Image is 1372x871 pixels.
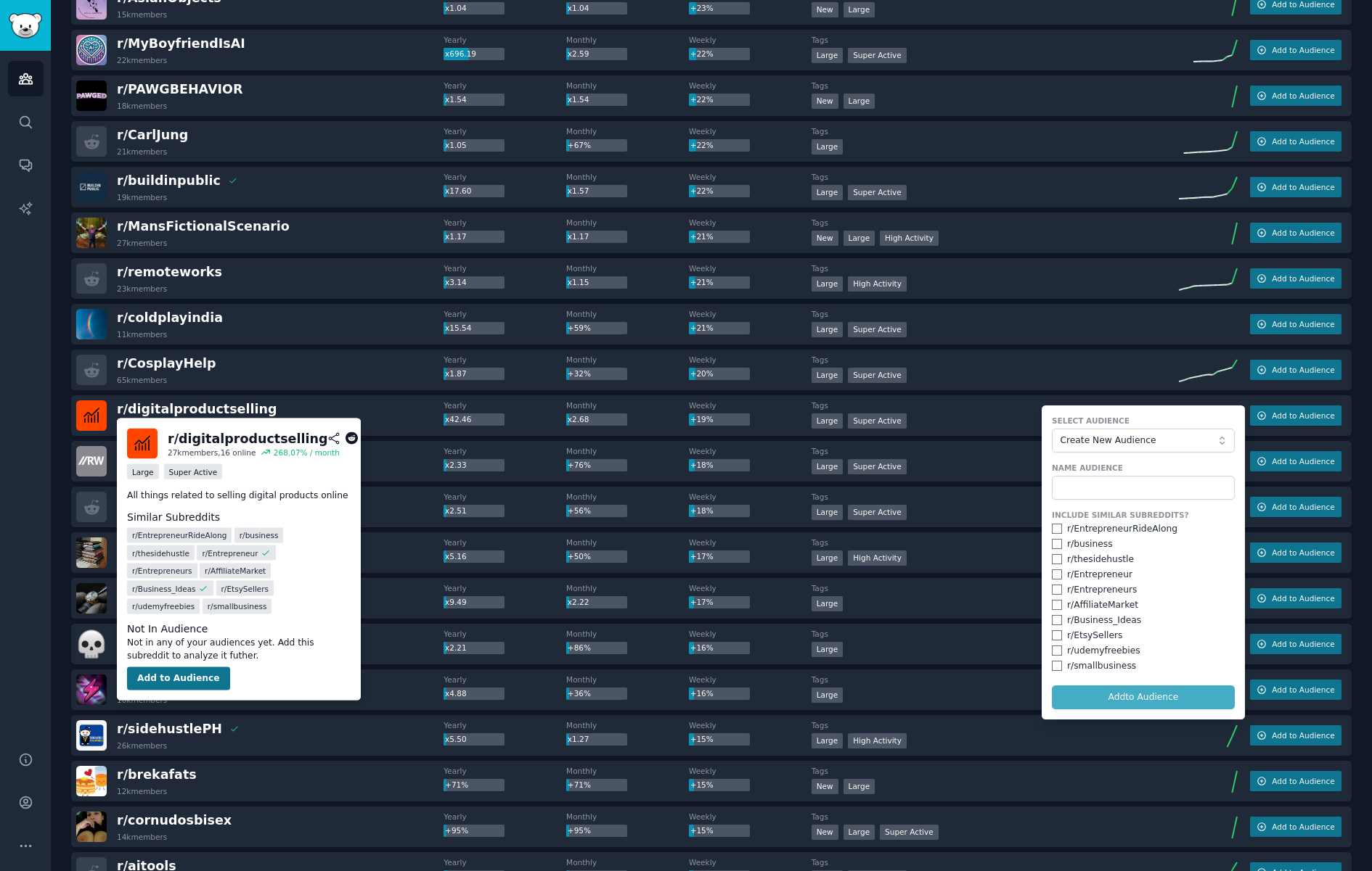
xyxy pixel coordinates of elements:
[1060,434,1219,447] span: Create New Audience
[812,674,1179,685] dt: Tags
[812,48,844,63] div: Large
[76,400,107,431] img: digitalproductselling
[1250,817,1342,837] button: Add to Audience
[568,826,591,835] span: +95%
[1272,502,1334,512] span: Add to Audience
[444,812,566,822] dt: Yearly
[568,415,589,424] span: x2.68
[880,231,939,246] div: High Activity
[812,642,844,657] div: Large
[117,82,242,96] span: r/ PAWGBEHAVIOR
[690,735,714,743] span: +15%
[445,323,471,332] span: x15.54
[566,446,689,456] dt: Monthly
[117,832,167,842] div: 14k members
[1067,569,1132,582] div: r/ Entrepreneur
[690,369,714,378] span: +20%
[568,780,591,789] span: +71%
[1250,360,1342,380] button: Add to Audience
[202,548,258,558] span: r/ Entrepreneur
[812,583,1179,593] dt: Tags
[812,263,1179,273] dt: Tags
[117,356,216,371] span: r/ CosplayHelp
[812,550,844,566] div: Large
[117,767,197,782] span: r/ brekafats
[1272,685,1334,695] span: Add to Audience
[117,265,222,279] span: r/ remoteworks
[445,4,467,12] span: x1.04
[568,735,589,743] span: x1.27
[117,402,277,416] span: r/ digitalproductselling
[812,231,838,246] div: New
[76,309,107,339] img: coldplayindia
[568,323,591,332] span: +59%
[1067,553,1134,566] div: r/ thesidehustle
[566,172,689,182] dt: Monthly
[689,263,812,273] dt: Weekly
[568,552,591,561] span: +50%
[445,141,467,149] span: x1.05
[445,735,467,743] span: x5.50
[689,81,812,91] dt: Weekly
[445,643,467,652] span: x2.21
[812,596,844,611] div: Large
[1067,599,1138,612] div: r/ AffiliateMarket
[568,643,591,652] span: +86%
[117,786,167,796] div: 12k members
[117,238,167,248] div: 27k members
[812,629,1179,639] dt: Tags
[127,637,351,662] dd: Not in any of your audiences yet. Add this subreddit to analyze it futher.
[1052,510,1235,520] label: Include Similar Subreddits?
[444,309,566,319] dt: Yearly
[812,779,838,794] div: New
[812,400,1179,410] dt: Tags
[164,464,223,479] div: Super Active
[812,413,844,429] div: Large
[444,446,566,456] dt: Yearly
[445,186,471,195] span: x17.60
[444,674,566,685] dt: Yearly
[1272,639,1334,649] span: Add to Audience
[1067,614,1141,627] div: r/ Business_Ideas
[690,141,714,149] span: +22%
[689,492,812,502] dt: Weekly
[568,461,591,469] span: +76%
[132,566,192,576] span: r/ Entrepreneurs
[445,780,468,789] span: +71%
[690,689,714,698] span: +16%
[1067,584,1137,597] div: r/ Entrepreneurs
[1272,91,1334,101] span: Add to Audience
[568,689,591,698] span: +36%
[689,674,812,685] dt: Weekly
[221,583,269,593] span: r/ EtsySellers
[880,825,939,840] div: Super Active
[445,278,467,286] span: x3.14
[117,173,221,188] span: r/ buildinpublic
[1250,725,1342,746] button: Add to Audience
[127,622,351,637] dt: Not In Audience
[566,583,689,593] dt: Monthly
[117,740,167,751] div: 26k members
[117,329,167,339] div: 11k members
[444,218,566,228] dt: Yearly
[690,186,714,195] span: +22%
[690,278,714,286] span: +21%
[812,492,1179,502] dt: Tags
[848,733,907,748] div: High Activity
[445,369,467,378] span: x1.87
[1250,588,1342,608] button: Add to Audience
[117,101,167,111] div: 18k members
[444,126,566,136] dt: Yearly
[1250,177,1342,197] button: Add to Audience
[689,720,812,730] dt: Weekly
[1272,45,1334,55] span: Add to Audience
[1250,542,1342,563] button: Add to Audience
[1250,451,1342,471] button: Add to Audience
[445,598,467,606] span: x9.49
[240,530,279,540] span: r/ business
[127,464,159,479] div: Large
[689,766,812,776] dt: Weekly
[1052,416,1235,426] label: Select Audience
[812,185,844,200] div: Large
[1272,319,1334,329] span: Add to Audience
